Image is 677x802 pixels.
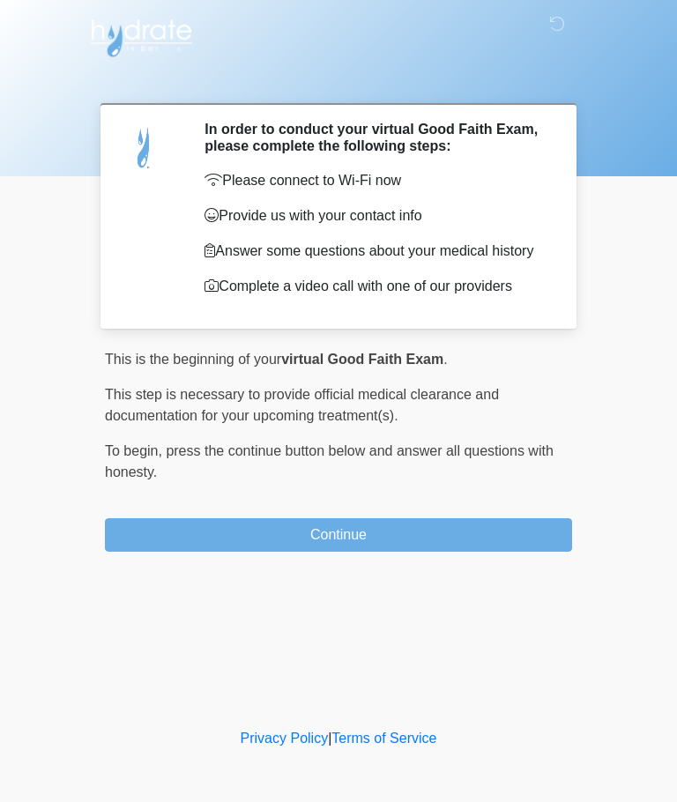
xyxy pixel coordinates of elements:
[443,352,447,367] span: .
[105,387,499,423] span: This step is necessary to provide official medical clearance and documentation for your upcoming ...
[205,276,546,297] p: Complete a video call with one of our providers
[105,443,554,479] span: press the continue button below and answer all questions with honesty.
[205,205,546,226] p: Provide us with your contact info
[205,241,546,262] p: Answer some questions about your medical history
[105,352,281,367] span: This is the beginning of your
[118,121,171,174] img: Agent Avatar
[105,443,166,458] span: To begin,
[241,731,329,746] a: Privacy Policy
[105,518,572,552] button: Continue
[87,13,195,58] img: Hydrate IV Bar - Arcadia Logo
[331,731,436,746] a: Terms of Service
[205,170,546,191] p: Please connect to Wi-Fi now
[92,63,585,96] h1: ‎ ‎ ‎ ‎
[328,731,331,746] a: |
[205,121,546,154] h2: In order to conduct your virtual Good Faith Exam, please complete the following steps:
[281,352,443,367] strong: virtual Good Faith Exam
